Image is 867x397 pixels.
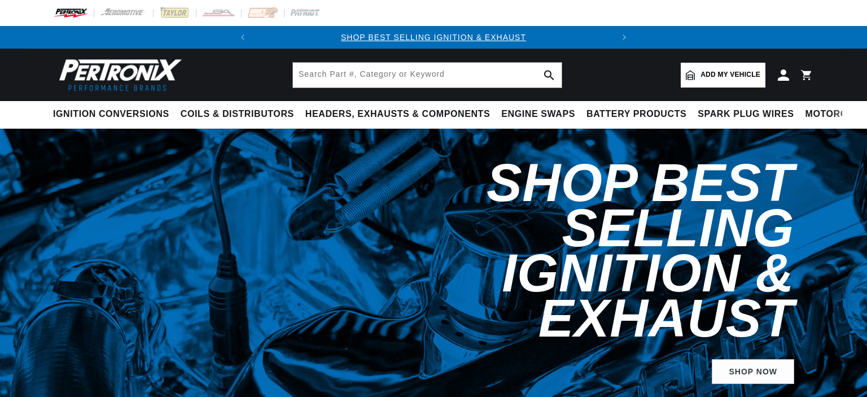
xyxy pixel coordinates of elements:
[175,101,300,128] summary: Coils & Distributors
[613,26,636,49] button: Translation missing: en.sections.announcements.next_announcement
[698,108,794,120] span: Spark Plug Wires
[53,108,169,120] span: Ignition Conversions
[537,63,562,88] button: search button
[254,31,613,43] div: 1 of 2
[53,55,183,94] img: Pertronix
[501,108,575,120] span: Engine Swaps
[700,69,760,80] span: Add my vehicle
[581,101,692,128] summary: Battery Products
[586,108,686,120] span: Battery Products
[305,108,490,120] span: Headers, Exhausts & Components
[341,33,526,42] a: SHOP BEST SELLING IGNITION & EXHAUST
[293,63,562,88] input: Search Part #, Category or Keyword
[231,26,254,49] button: Translation missing: en.sections.announcements.previous_announcement
[496,101,581,128] summary: Engine Swaps
[300,101,496,128] summary: Headers, Exhausts & Components
[712,359,794,385] a: SHOP NOW
[692,101,799,128] summary: Spark Plug Wires
[312,160,794,341] h2: Shop Best Selling Ignition & Exhaust
[53,101,175,128] summary: Ignition Conversions
[181,108,294,120] span: Coils & Distributors
[681,63,765,88] a: Add my vehicle
[254,31,613,43] div: Announcement
[25,26,842,49] slideshow-component: Translation missing: en.sections.announcements.announcement_bar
